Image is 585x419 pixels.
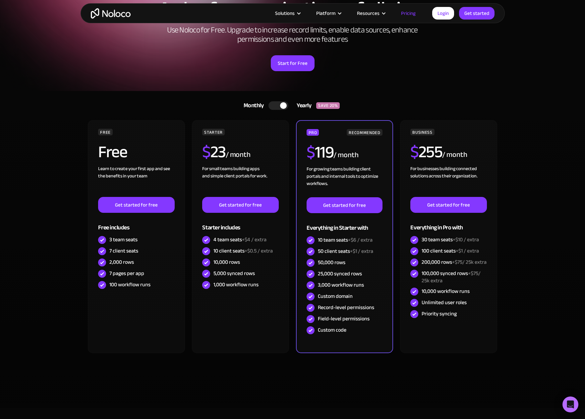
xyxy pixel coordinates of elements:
div: Unlimited user roles [422,299,467,306]
div: 2,000 rows [109,258,134,266]
span: +$6 / extra [348,235,373,245]
div: 10 team seats [318,236,373,244]
div: Record-level permissions [318,304,374,311]
div: Starter includes [202,213,278,234]
a: Get started for free [98,197,174,213]
div: PRO [307,129,319,136]
div: Custom domain [318,293,353,300]
div: Field-level permissions [318,315,370,322]
a: home [91,8,131,19]
div: 7 client seats [109,247,138,255]
div: 3 team seats [109,236,138,243]
div: For growing teams building client portals and internal tools to optimize workflows. [307,165,382,197]
div: For small teams building apps and simple client portals for work. ‍ [202,165,278,197]
h2: Free [98,144,127,160]
span: +$1 / extra [456,246,479,256]
div: Custom code [318,326,346,334]
div: Platform [308,9,349,18]
div: Resources [357,9,380,18]
div: / month [442,150,467,160]
div: 7 pages per app [109,270,144,277]
span: $ [410,136,419,167]
div: Solutions [267,9,308,18]
div: 100,000 synced rows [422,270,487,284]
div: For businesses building connected solutions across their organization. ‍ [410,165,487,197]
a: Start for Free [271,55,315,71]
div: Yearly [288,101,316,111]
div: / month [226,150,251,160]
span: +$75/ 25k extra [452,257,487,267]
div: Solutions [275,9,295,18]
a: Get started [459,7,495,20]
div: 10 client seats [213,247,273,255]
div: 100 client seats [422,247,479,255]
div: 200,000 rows [422,258,487,266]
div: / month [333,150,358,161]
div: BUSINESS [410,129,434,135]
div: Priority syncing [422,310,457,317]
span: +$0.5 / extra [245,246,273,256]
div: 50 client seats [318,248,373,255]
div: FREE [98,129,113,135]
h2: 255 [410,144,442,160]
div: 50,000 rows [318,259,345,266]
div: 10,000 rows [213,258,240,266]
h2: 119 [307,144,333,161]
div: STARTER [202,129,224,135]
span: +$4 / extra [242,235,266,245]
div: Learn to create your first app and see the benefits in your team ‍ [98,165,174,197]
a: Get started for free [202,197,278,213]
div: Resources [349,9,393,18]
span: $ [202,136,210,167]
div: 1,000 workflow runs [213,281,259,288]
div: 4 team seats [213,236,266,243]
span: +$1 / extra [350,246,373,256]
div: Free includes [98,213,174,234]
div: 10,000 workflow runs [422,288,470,295]
div: RECOMMENDED [347,129,382,136]
div: 100 workflow runs [109,281,150,288]
a: Login [432,7,454,20]
a: Pricing [393,9,424,18]
div: Everything in Starter with [307,213,382,235]
span: $ [307,137,315,168]
div: 25,000 synced rows [318,270,362,277]
span: +$75/ 25k extra [422,268,481,286]
h2: Use Noloco for Free. Upgrade to increase record limits, enable data sources, enhance permissions ... [160,25,425,44]
div: 3,000 workflow runs [318,281,364,289]
a: Get started for free [307,197,382,213]
span: +$10 / extra [453,235,479,245]
a: Get started for free [410,197,487,213]
div: 5,000 synced rows [213,270,255,277]
div: Platform [316,9,335,18]
div: 30 team seats [422,236,479,243]
div: Everything in Pro with [410,213,487,234]
div: Monthly [235,101,269,111]
div: SAVE 20% [316,102,340,109]
h2: 23 [202,144,226,160]
div: Open Intercom Messenger [562,396,578,412]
